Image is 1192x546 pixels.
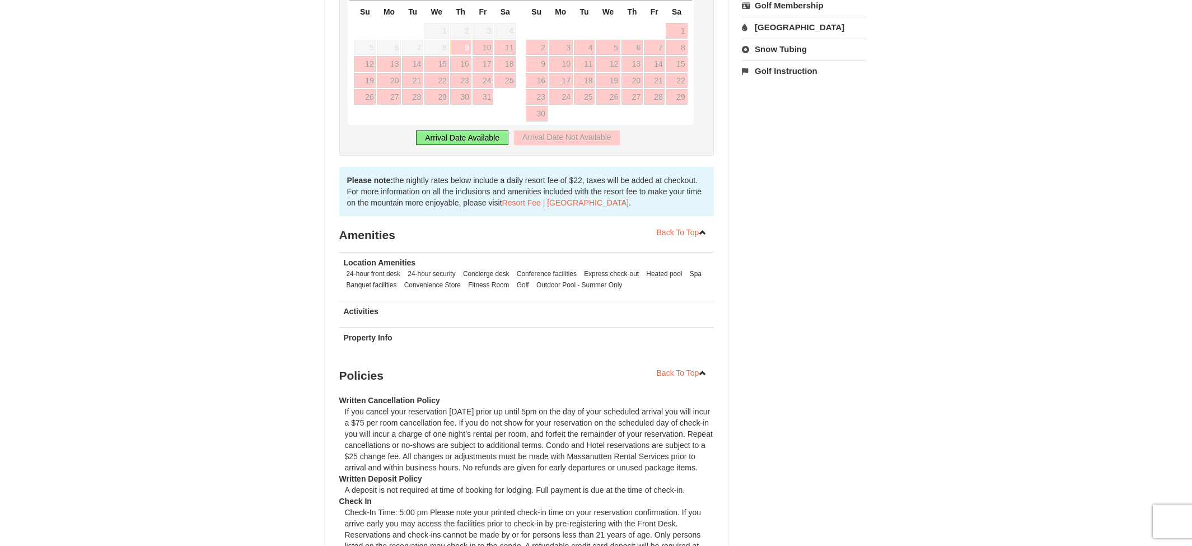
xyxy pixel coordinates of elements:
[344,333,392,342] strong: Property Info
[377,73,401,88] a: 20
[456,7,465,16] span: Thursday
[339,167,714,216] div: the nightly rates below include a daily resort fee of $22, taxes will be added at checkout. For m...
[666,89,687,105] a: 29
[344,279,400,291] li: Banquet facilities
[602,7,614,16] span: Wednesday
[339,396,440,405] strong: Written Cancellation Policy
[742,17,867,38] a: [GEOGRAPHIC_DATA]
[531,7,541,16] span: Sunday
[345,406,714,473] dd: If you cancel your reservation [DATE] prior up until 5pm on the day of your scheduled arrival you...
[574,56,595,72] a: 11
[596,56,620,72] a: 12
[621,56,643,72] a: 13
[473,73,494,88] a: 24
[344,268,404,279] li: 24-hour front desk
[401,279,464,291] li: Convenience Store
[574,40,595,55] a: 4
[579,7,588,16] span: Tuesday
[644,56,665,72] a: 14
[666,56,687,72] a: 15
[339,497,372,506] strong: Check In
[666,23,687,39] a: 1
[649,224,714,241] a: Back To Top
[339,474,422,483] strong: Written Deposit Policy
[742,60,867,81] a: Golf Instruction
[742,39,867,59] a: Snow Tubing
[450,73,471,88] a: 23
[514,130,619,145] div: Arrival Date Not Available
[377,56,401,72] a: 13
[424,40,449,55] span: 8
[501,7,510,16] span: Saturday
[424,73,449,88] a: 22
[424,56,449,72] a: 15
[345,484,714,496] dd: A deposit is not required at time of booking for lodging. Full payment is due at the time of chec...
[347,176,393,185] strong: Please note:
[549,40,573,55] a: 3
[514,268,579,279] li: Conference facilities
[339,365,714,387] h3: Policies
[596,89,620,105] a: 26
[526,73,548,88] a: 16
[666,73,687,88] a: 22
[581,268,642,279] li: Express check-out
[526,56,548,72] a: 9
[473,40,494,55] a: 10
[473,56,494,72] a: 17
[534,279,625,291] li: Outdoor Pool - Summer Only
[377,89,401,105] a: 27
[514,279,532,291] li: Golf
[549,73,573,88] a: 17
[424,23,449,39] span: 1
[494,56,516,72] a: 18
[596,73,620,88] a: 19
[402,40,423,55] span: 7
[596,40,620,55] a: 5
[666,40,687,55] a: 8
[354,56,376,72] a: 12
[494,23,516,39] span: 4
[465,279,512,291] li: Fitness Room
[339,224,714,246] h3: Amenities
[424,89,449,105] a: 29
[526,89,548,105] a: 23
[672,7,681,16] span: Saturday
[450,23,471,39] span: 2
[402,73,423,88] a: 21
[402,89,423,105] a: 28
[344,258,416,267] strong: Location Amenities
[644,40,665,55] a: 7
[450,56,471,72] a: 16
[479,7,487,16] span: Friday
[450,89,471,105] a: 30
[621,89,643,105] a: 27
[549,89,573,105] a: 24
[450,40,471,55] a: 9
[384,7,395,16] span: Monday
[416,130,508,145] div: Arrival Date Available
[687,268,704,279] li: Spa
[574,89,595,105] a: 25
[549,56,573,72] a: 10
[621,40,643,55] a: 6
[644,73,665,88] a: 21
[649,365,714,381] a: Back To Top
[344,307,378,316] strong: Activities
[473,23,494,39] span: 3
[354,40,376,55] span: 5
[377,40,401,55] span: 6
[502,198,629,207] a: Resort Fee | [GEOGRAPHIC_DATA]
[405,268,458,279] li: 24-hour security
[621,73,643,88] a: 20
[494,73,516,88] a: 25
[651,7,658,16] span: Friday
[494,40,516,55] a: 11
[460,268,512,279] li: Concierge desk
[354,73,376,88] a: 19
[354,89,376,105] a: 26
[431,7,442,16] span: Wednesday
[627,7,637,16] span: Thursday
[402,56,423,72] a: 14
[360,7,370,16] span: Sunday
[526,40,548,55] a: 2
